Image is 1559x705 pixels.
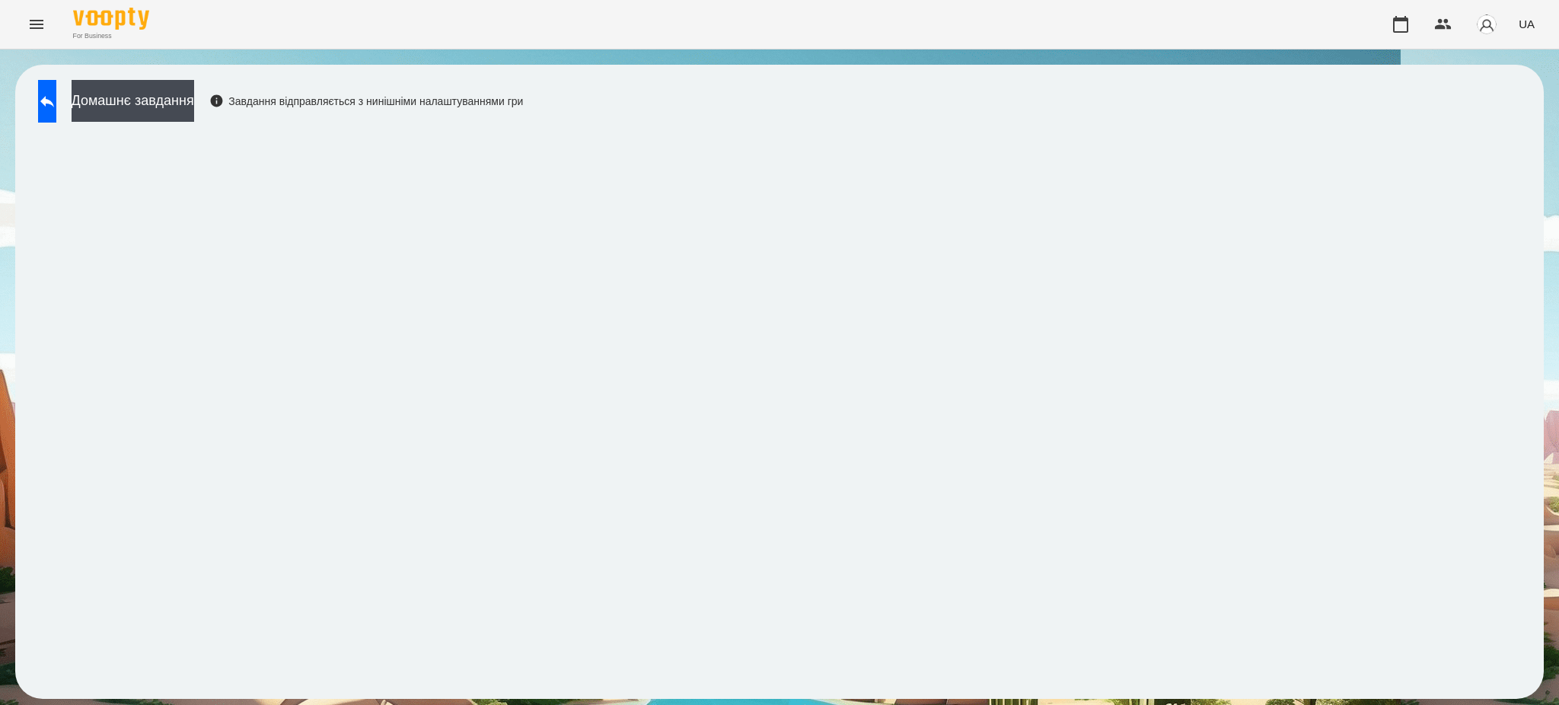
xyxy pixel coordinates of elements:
[73,31,149,41] span: For Business
[1476,14,1497,35] img: avatar_s.png
[1513,10,1541,38] button: UA
[73,8,149,30] img: Voopty Logo
[1519,16,1535,32] span: UA
[209,94,524,109] div: Завдання відправляється з нинішніми налаштуваннями гри
[18,6,55,43] button: Menu
[72,80,194,122] button: Домашнє завдання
